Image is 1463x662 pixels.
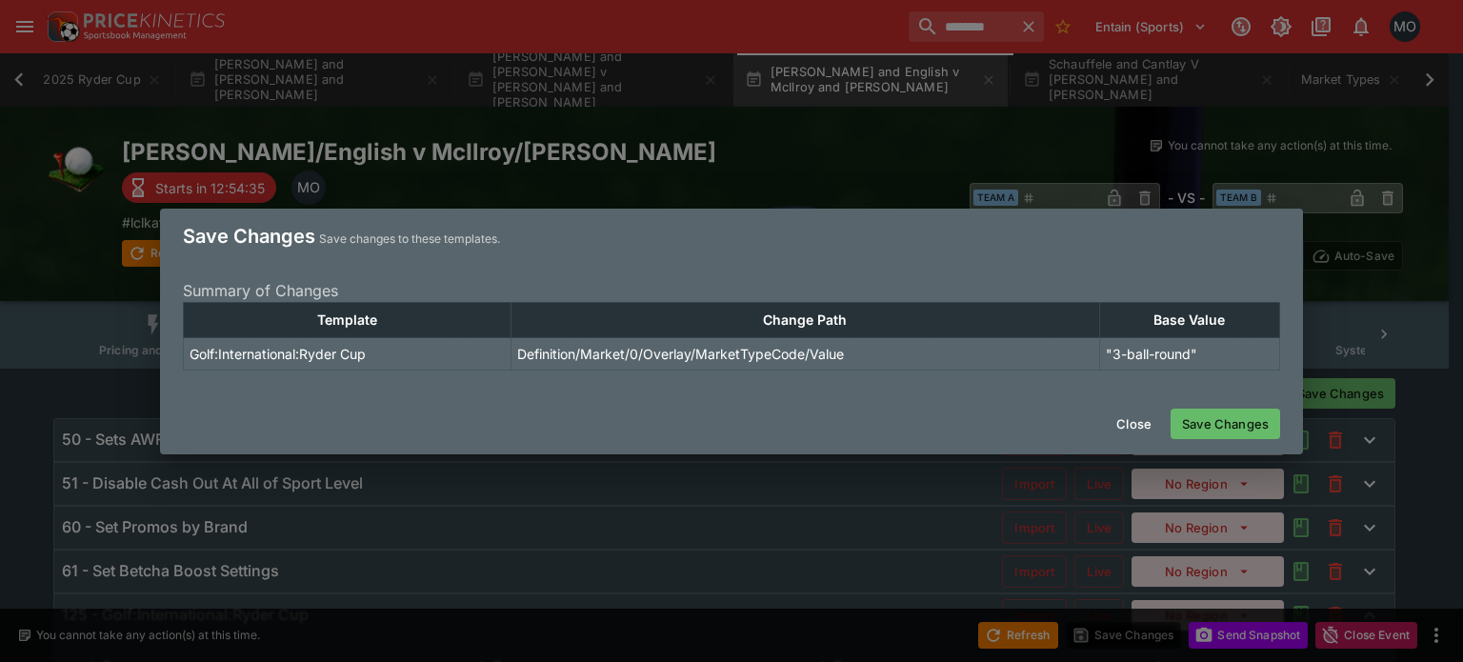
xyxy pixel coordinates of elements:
[183,224,315,249] h4: Save Changes
[511,302,1099,337] th: Change Path
[319,230,500,249] p: Save changes to these templates.
[183,279,1280,302] p: Summary of Changes
[184,302,511,337] th: Template
[1171,409,1280,439] button: Save Changes
[1099,302,1279,337] th: Base Value
[184,337,511,370] td: Golf:International:Ryder Cup
[517,344,844,364] p: Definition/Market/0/Overlay/MarketTypeCode/Value
[1105,409,1163,439] button: Close
[1099,337,1279,370] td: "3-ball-round"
